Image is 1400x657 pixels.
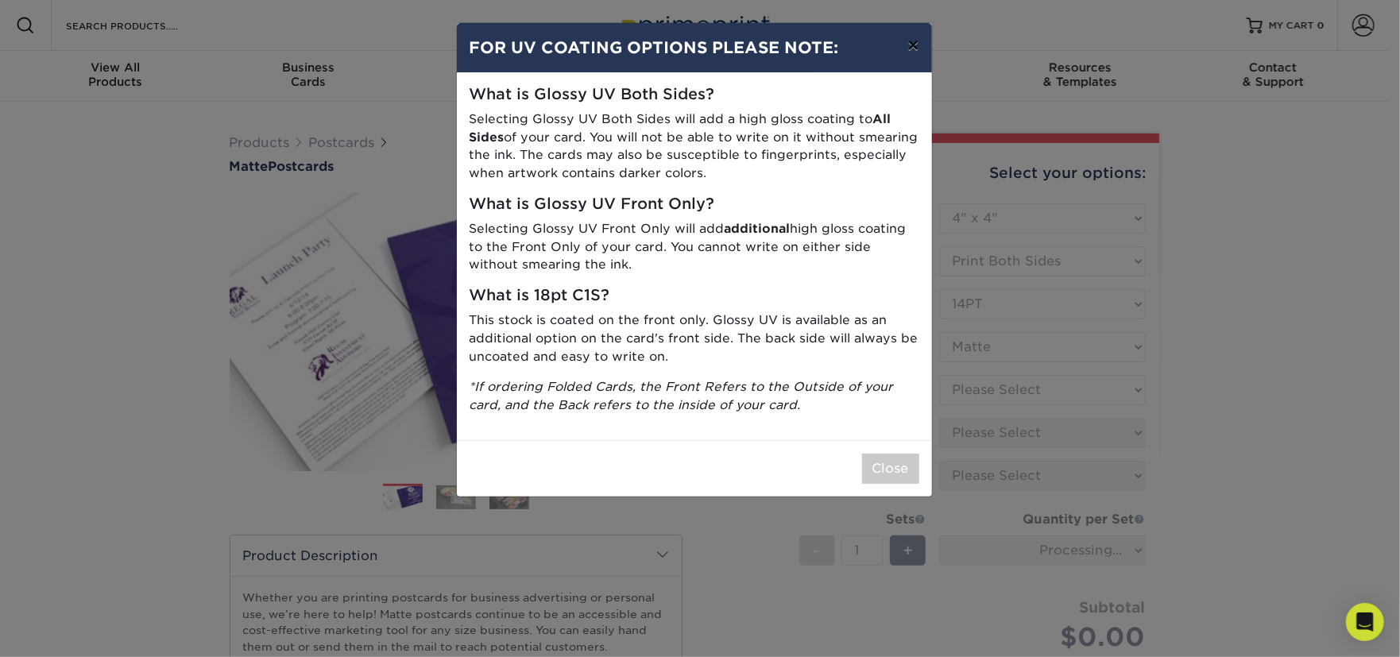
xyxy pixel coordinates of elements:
h5: What is Glossy UV Both Sides? [470,86,919,104]
strong: additional [725,221,791,236]
p: Selecting Glossy UV Both Sides will add a high gloss coating to of your card. You will not be abl... [470,110,919,183]
h4: FOR UV COATING OPTIONS PLEASE NOTE: [470,36,919,60]
h5: What is 18pt C1S? [470,287,919,305]
button: × [895,23,931,68]
div: Open Intercom Messenger [1346,603,1384,641]
p: Selecting Glossy UV Front Only will add high gloss coating to the Front Only of your card. You ca... [470,220,919,274]
h5: What is Glossy UV Front Only? [470,195,919,214]
i: *If ordering Folded Cards, the Front Refers to the Outside of your card, and the Back refers to t... [470,379,894,412]
p: This stock is coated on the front only. Glossy UV is available as an additional option on the car... [470,311,919,365]
strong: All Sides [470,111,891,145]
button: Close [862,454,919,484]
